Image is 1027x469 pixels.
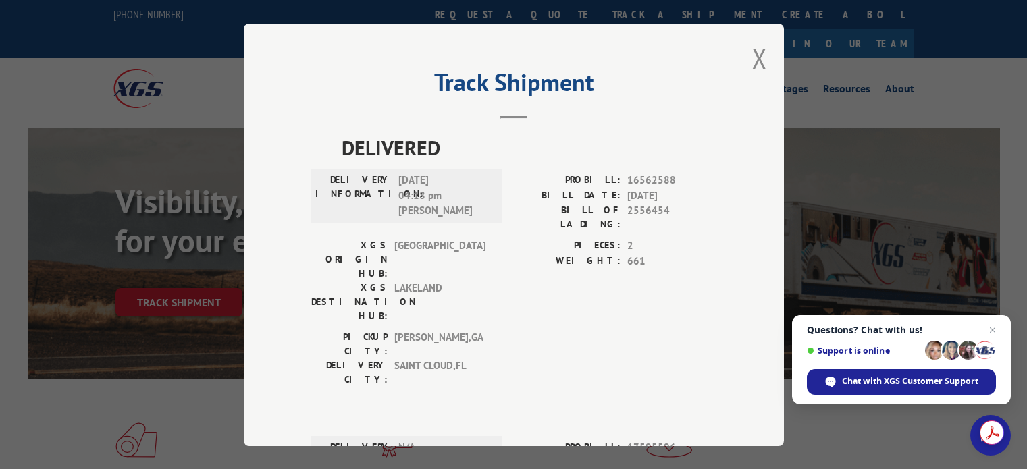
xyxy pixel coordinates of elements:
label: XGS ORIGIN HUB: [311,238,388,281]
label: PIECES: [514,238,621,254]
span: 17595596 [627,440,716,456]
h2: Track Shipment [311,73,716,99]
span: DELIVERED [342,132,716,163]
span: N/A [398,440,490,468]
a: Open chat [970,415,1011,456]
span: Questions? Chat with us! [807,325,996,335]
span: 2556454 [627,203,716,231]
span: 2 [627,238,716,254]
label: DELIVERY INFORMATION: [315,173,392,219]
label: BILL OF LADING: [514,203,621,231]
label: WEIGHT: [514,253,621,269]
span: [DATE] [627,188,716,203]
span: LAKELAND [394,281,485,323]
label: DELIVERY CITY: [311,358,388,387]
label: DELIVERY INFORMATION: [315,440,392,468]
label: PROBILL: [514,173,621,188]
span: Chat with XGS Customer Support [842,375,978,387]
span: [PERSON_NAME] , GA [394,330,485,358]
label: XGS DESTINATION HUB: [311,281,388,323]
span: Chat with XGS Customer Support [807,369,996,395]
span: [DATE] 04:18 pm [PERSON_NAME] [398,173,490,219]
span: [GEOGRAPHIC_DATA] [394,238,485,281]
label: PICKUP CITY: [311,330,388,358]
span: 16562588 [627,173,716,188]
span: SAINT CLOUD , FL [394,358,485,387]
label: PROBILL: [514,440,621,456]
span: Support is online [807,346,920,356]
button: Close modal [752,40,767,76]
span: 661 [627,253,716,269]
label: BILL DATE: [514,188,621,203]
